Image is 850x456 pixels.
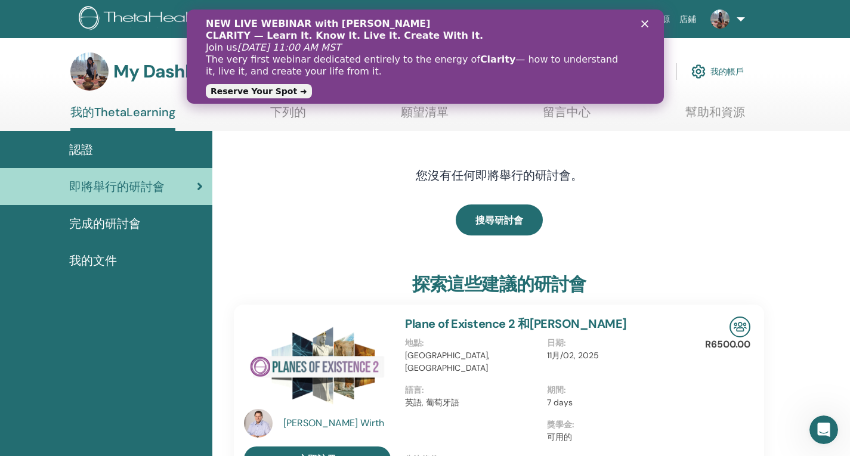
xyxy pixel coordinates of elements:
font: 可用的 [547,432,572,442]
font: 獎學金 [547,419,572,430]
a: 資源 [648,8,675,30]
font: 搜尋研討會 [475,214,523,227]
a: 下列的 [270,105,306,128]
font: 探索這些建議的研討會 [412,272,586,296]
iframe: Intercom live chat [809,415,838,444]
img: default.jpg [70,52,109,91]
a: 成功的故事 [597,8,648,30]
img: Plane of Existence 2 [244,317,391,412]
font: 日期 [547,337,564,348]
a: 留言中心 [543,105,591,128]
font: : [564,337,566,348]
font: 我的ThetaLearning [70,104,175,120]
font: : [572,419,574,430]
font: My Dashboard [113,60,235,83]
font: 願望清單 [401,104,449,120]
font: 語言 [405,384,422,395]
a: Plane of Existence 2 和[PERSON_NAME] [405,316,626,331]
a: 認證 [571,8,597,30]
font: [PERSON_NAME] [283,417,358,429]
font: 您沒有任何即將舉行的研討會。 [416,167,583,183]
a: 搜尋研討會 [456,204,543,235]
font: : [422,384,424,395]
font: R6500.00 [705,338,750,350]
a: 關於 [485,8,511,30]
font: Wirth [360,417,384,429]
a: 店鋪 [675,8,701,30]
font: 期間 [547,384,564,395]
font: 英語, 葡萄牙語 [405,397,459,408]
font: 11月/02, 2025 [547,350,599,361]
font: 認證 [69,142,93,157]
font: 店鋪 [679,14,696,24]
iframe: Intercom live chat banner [187,10,664,104]
img: cog.svg [691,61,706,82]
a: 課程和研討會 [511,8,571,30]
div: Close [455,11,466,18]
img: default.jpg [710,10,730,29]
a: 幫助和資源 [685,105,745,128]
a: Reserve Your Spot ➜ [19,75,125,89]
a: [PERSON_NAME] Wirth [283,416,394,430]
font: 下列的 [270,104,306,120]
font: : [422,337,424,348]
font: 地點 [405,337,422,348]
img: default.jpg [244,409,273,438]
a: 願望清單 [401,105,449,128]
font: : [564,384,566,395]
font: 完成的研討會 [69,216,141,231]
b: Clarity [293,44,329,55]
font: [GEOGRAPHIC_DATA], [GEOGRAPHIC_DATA] [405,350,490,373]
img: logo.png [79,6,221,33]
font: 即將舉行的研討會 [69,179,165,194]
font: 7 days [547,397,573,408]
a: 我的帳戶 [691,58,744,85]
font: 我的帳戶 [710,67,744,77]
font: 留言中心 [543,104,591,120]
a: 我的ThetaLearning [70,105,175,131]
font: 幫助和資源 [685,104,745,120]
font: 我的文件 [69,253,117,268]
img: In-Person Seminar [730,317,750,337]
